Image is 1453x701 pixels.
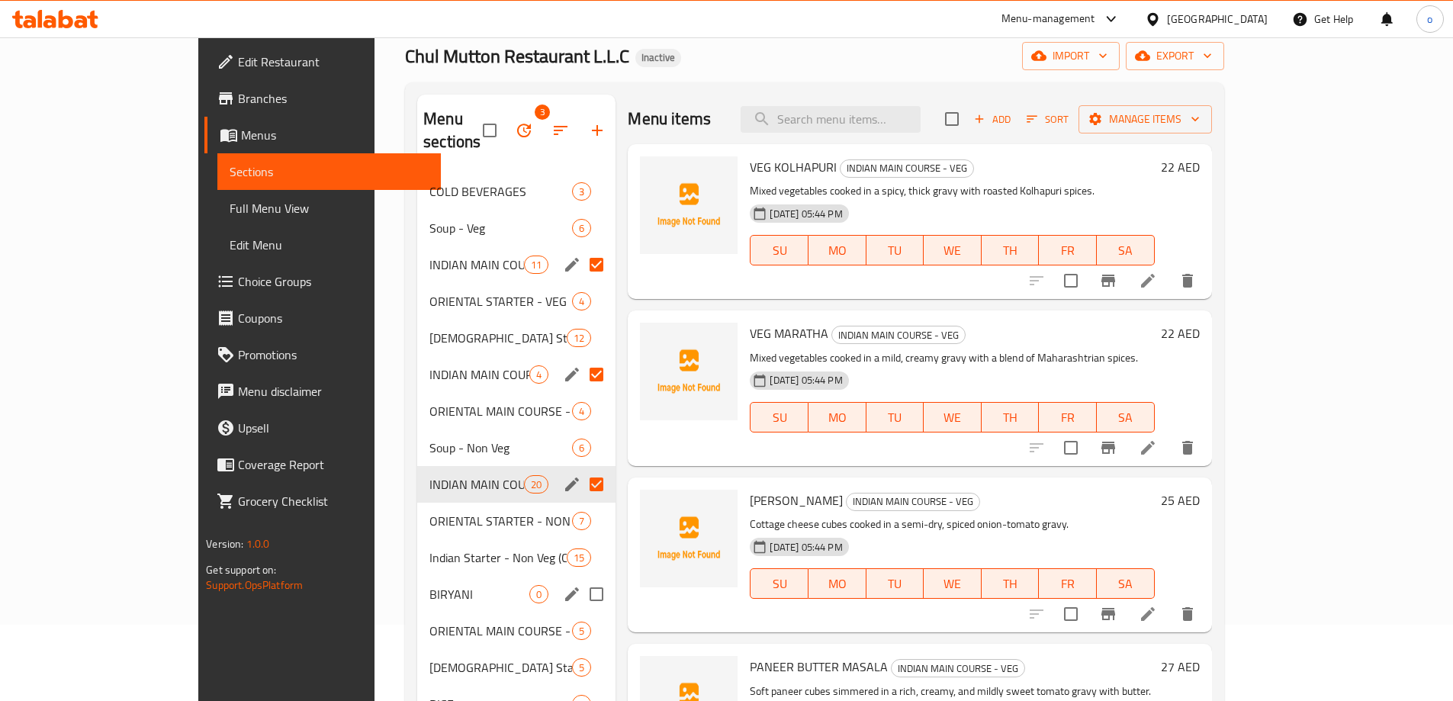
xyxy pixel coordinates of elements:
[417,503,616,539] div: ORIENTAL STARTER - NON VEG7
[238,89,429,108] span: Branches
[572,402,591,420] div: items
[573,441,590,455] span: 6
[429,475,524,494] div: INDIAN MAIN COURSE - VEG
[1078,105,1212,133] button: Manage items
[567,331,590,346] span: 12
[204,263,441,300] a: Choice Groups
[573,514,590,529] span: 7
[572,512,591,530] div: items
[217,190,441,227] a: Full Menu View
[429,182,572,201] span: COLD BEVERAGES
[238,272,429,291] span: Choice Groups
[1045,573,1091,595] span: FR
[841,159,973,177] span: INDIAN MAIN COURSE - VEG
[529,585,548,603] div: items
[757,407,802,429] span: SU
[1090,429,1127,466] button: Branch-specific-item
[573,221,590,236] span: 6
[206,575,303,595] a: Support.OpsPlatform
[429,548,567,567] span: Indian Starter - Non Veg (Chicken)
[750,568,808,599] button: SU
[1139,272,1157,290] a: Edit menu item
[628,108,711,130] h2: Menu items
[429,329,567,347] span: [DEMOGRAPHIC_DATA] Starter - Veg
[204,446,441,483] a: Coverage Report
[567,551,590,565] span: 15
[567,548,591,567] div: items
[230,199,429,217] span: Full Menu View
[763,207,848,221] span: [DATE] 05:44 PM
[1039,402,1097,432] button: FR
[1169,596,1206,632] button: delete
[530,587,548,602] span: 0
[1090,262,1127,299] button: Branch-specific-item
[474,114,506,146] span: Select all sections
[873,573,918,595] span: TU
[982,402,1040,432] button: TH
[238,492,429,510] span: Grocery Checklist
[1139,439,1157,457] a: Edit menu item
[1161,490,1200,511] h6: 25 AED
[417,466,616,503] div: INDIAN MAIN COURSE - VEG20edit
[930,240,976,262] span: WE
[741,106,921,133] input: search
[561,473,583,496] button: edit
[936,103,968,135] span: Select section
[429,292,572,310] div: ORIENTAL STARTER - VEG
[238,346,429,364] span: Promotions
[924,235,982,265] button: WE
[1055,598,1087,630] span: Select to update
[417,283,616,320] div: ORIENTAL STARTER - VEG4
[525,258,548,272] span: 11
[238,419,429,437] span: Upsell
[750,235,808,265] button: SU
[750,489,843,512] span: [PERSON_NAME]
[1097,235,1155,265] button: SA
[847,493,979,510] span: INDIAN MAIN COURSE - VEG
[204,300,441,336] a: Coupons
[429,658,572,677] div: Indian Starter - Non Veg (Mutton)
[1427,11,1432,27] span: o
[924,402,982,432] button: WE
[238,455,429,474] span: Coverage Report
[206,534,243,554] span: Version:
[1045,407,1091,429] span: FR
[1097,568,1155,599] button: SA
[1001,10,1095,28] div: Menu-management
[572,658,591,677] div: items
[573,404,590,419] span: 4
[238,53,429,71] span: Edit Restaurant
[573,185,590,199] span: 3
[930,407,976,429] span: WE
[1039,235,1097,265] button: FR
[640,323,738,420] img: VEG MARATHA
[831,326,966,344] div: INDIAN MAIN COURSE - VEG
[750,349,1154,368] p: Mixed vegetables cooked in a mild, creamy gravy with a blend of Maharashtrian spices.
[525,478,548,492] span: 20
[930,573,976,595] span: WE
[573,294,590,309] span: 4
[429,365,529,384] span: INDIAN MAIN COURSE - EGG
[1027,111,1069,128] span: Sort
[417,429,616,466] div: Soup - Non Veg6
[572,219,591,237] div: items
[1169,429,1206,466] button: delete
[204,483,441,519] a: Grocery Checklist
[1167,11,1268,27] div: [GEOGRAPHIC_DATA]
[429,439,572,457] span: Soup - Non Veg
[1039,568,1097,599] button: FR
[1034,47,1107,66] span: import
[530,368,548,382] span: 4
[429,219,572,237] span: Soup - Veg
[417,210,616,246] div: Soup - Veg6
[561,363,583,386] button: edit
[815,407,860,429] span: MO
[429,622,572,640] span: ORIENTAL MAIN COURSE - NON VEG
[417,320,616,356] div: [DEMOGRAPHIC_DATA] Starter - Veg12
[405,39,629,73] span: Chul Mutton Restaurant L.L.C
[866,568,924,599] button: TU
